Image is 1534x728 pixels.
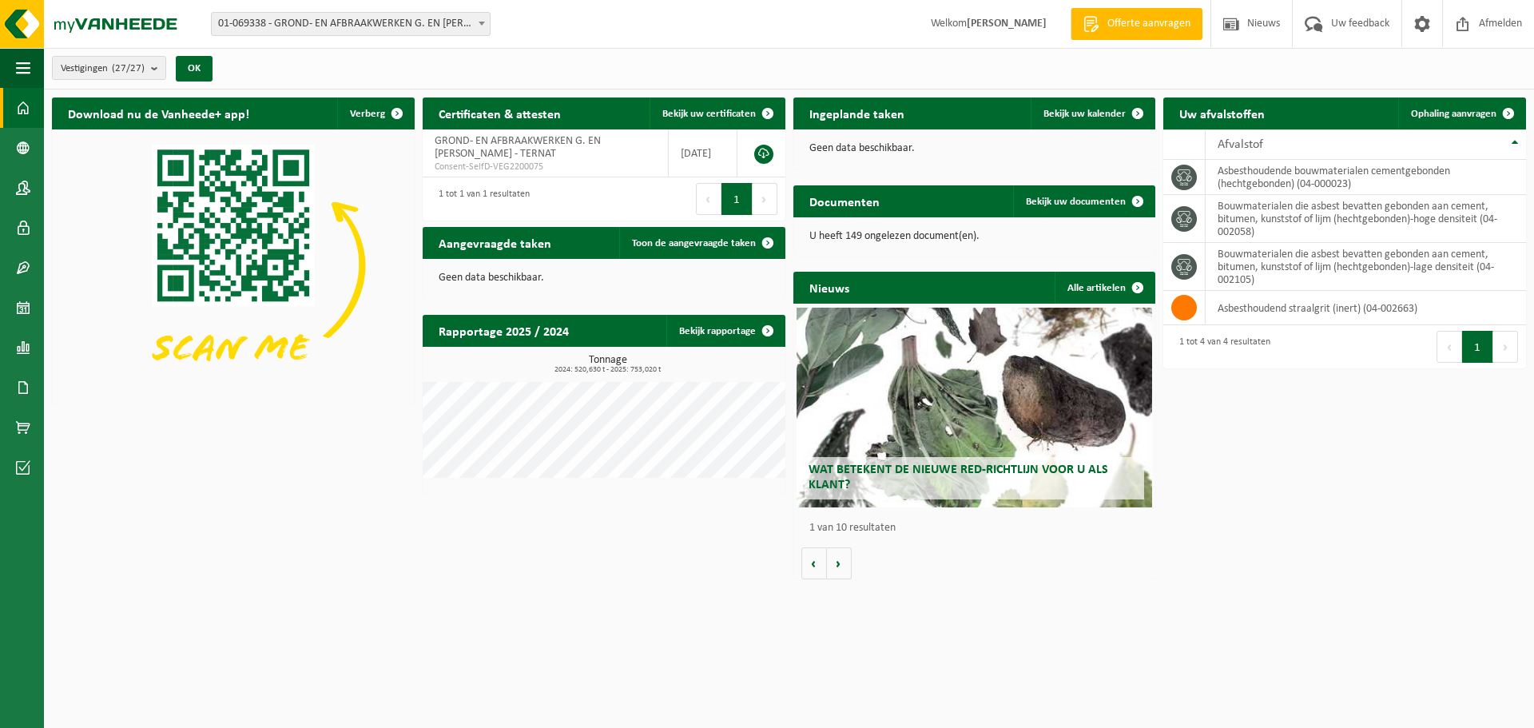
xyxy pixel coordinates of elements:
[1206,291,1526,325] td: asbesthoudend straalgrit (inert) (04-002663)
[650,97,784,129] a: Bekijk uw certificaten
[1163,97,1281,129] h2: Uw afvalstoffen
[431,366,785,374] span: 2024: 520,630 t - 2025: 753,020 t
[967,18,1047,30] strong: [PERSON_NAME]
[435,135,601,160] span: GROND- EN AFBRAAKWERKEN G. EN [PERSON_NAME] - TERNAT
[337,97,413,129] button: Verberg
[696,183,721,215] button: Previous
[1031,97,1154,129] a: Bekijk uw kalender
[435,161,656,173] span: Consent-SelfD-VEG2200075
[1218,138,1263,151] span: Afvalstof
[431,355,785,374] h3: Tonnage
[1055,272,1154,304] a: Alle artikelen
[632,238,756,249] span: Toon de aangevraagde taken
[1398,97,1524,129] a: Ophaling aanvragen
[52,129,415,401] img: Download de VHEPlus App
[52,56,166,80] button: Vestigingen(27/27)
[809,463,1108,491] span: Wat betekent de nieuwe RED-richtlijn voor u als klant?
[1411,109,1496,119] span: Ophaling aanvragen
[350,109,385,119] span: Verberg
[801,547,827,579] button: Vorige
[1462,331,1493,363] button: 1
[212,13,490,35] span: 01-069338 - GROND- EN AFBRAAKWERKEN G. EN A. DE MEUTER - TERNAT
[827,547,852,579] button: Volgende
[793,272,865,303] h2: Nieuws
[211,12,491,36] span: 01-069338 - GROND- EN AFBRAAKWERKEN G. EN A. DE MEUTER - TERNAT
[1437,331,1462,363] button: Previous
[431,181,530,217] div: 1 tot 1 van 1 resultaten
[809,231,1140,242] p: U heeft 149 ongelezen document(en).
[666,315,784,347] a: Bekijk rapportage
[61,57,145,81] span: Vestigingen
[809,143,1140,154] p: Geen data beschikbaar.
[1171,329,1270,364] div: 1 tot 4 van 4 resultaten
[619,227,784,259] a: Toon de aangevraagde taken
[176,56,213,82] button: OK
[1043,109,1126,119] span: Bekijk uw kalender
[1026,197,1126,207] span: Bekijk uw documenten
[793,185,896,217] h2: Documenten
[1493,331,1518,363] button: Next
[112,63,145,74] count: (27/27)
[721,183,753,215] button: 1
[423,227,567,258] h2: Aangevraagde taken
[797,308,1152,507] a: Wat betekent de nieuwe RED-richtlijn voor u als klant?
[52,97,265,129] h2: Download nu de Vanheede+ app!
[809,523,1148,534] p: 1 van 10 resultaten
[1206,160,1526,195] td: asbesthoudende bouwmaterialen cementgebonden (hechtgebonden) (04-000023)
[753,183,777,215] button: Next
[1206,195,1526,243] td: bouwmaterialen die asbest bevatten gebonden aan cement, bitumen, kunststof of lijm (hechtgebonden...
[669,129,738,177] td: [DATE]
[1013,185,1154,217] a: Bekijk uw documenten
[439,273,769,284] p: Geen data beschikbaar.
[662,109,756,119] span: Bekijk uw certificaten
[1071,8,1202,40] a: Offerte aanvragen
[793,97,920,129] h2: Ingeplande taken
[1206,243,1526,291] td: bouwmaterialen die asbest bevatten gebonden aan cement, bitumen, kunststof of lijm (hechtgebonden...
[1103,16,1194,32] span: Offerte aanvragen
[423,97,577,129] h2: Certificaten & attesten
[423,315,585,346] h2: Rapportage 2025 / 2024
